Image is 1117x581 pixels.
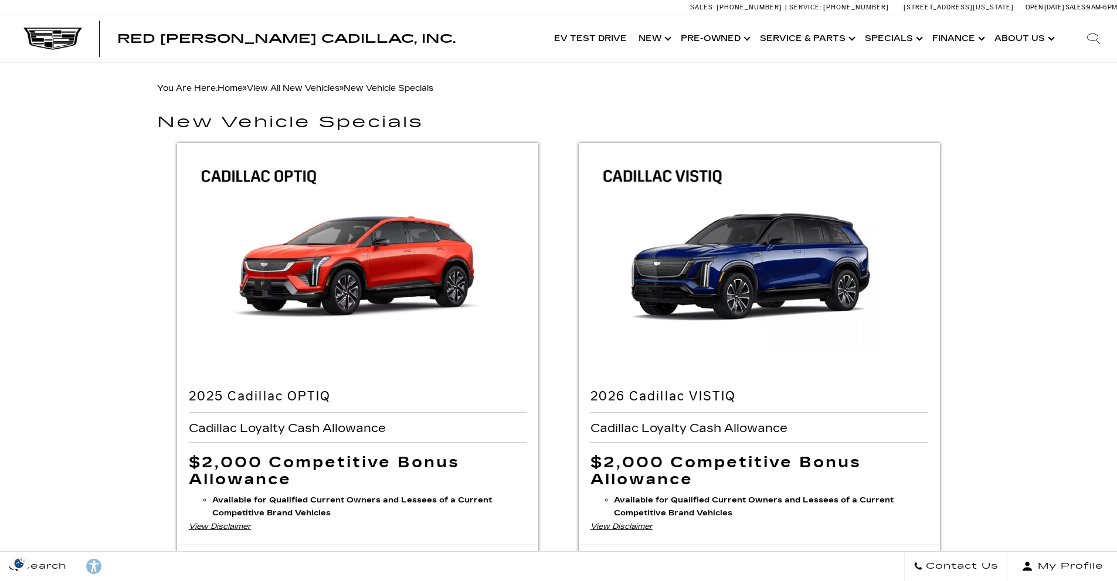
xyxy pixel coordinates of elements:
a: Service & Parts [754,15,859,62]
span: Sales: [1065,4,1087,11]
a: Pre-Owned [675,15,754,62]
a: View All New Vehicles [247,83,339,93]
div: View Disclaimer [189,520,527,533]
b: Available for Qualified Current Owners and Lessees of a Current Competitive Brand Vehicles [614,495,894,518]
span: » [247,83,433,93]
img: Cadillac Dark Logo with Cadillac White Text [23,28,82,50]
a: Red [PERSON_NAME] Cadillac, Inc. [117,33,456,45]
a: Service: [PHONE_NUMBER] [785,4,892,11]
span: New Vehicle Specials [344,83,433,93]
span: You Are Here: [157,83,433,93]
a: Sales: [PHONE_NUMBER] [690,4,785,11]
span: Sales: [690,4,715,11]
a: About Us [989,15,1058,62]
span: $2,000 Competitive Bonus Allowance [590,453,861,488]
span: Cadillac Loyalty Cash Allowance [590,422,790,434]
img: 2026 Cadillac VISTIQ [579,143,941,384]
a: Specials [859,15,926,62]
div: Breadcrumbs [157,80,960,97]
h1: New Vehicle Specials [157,114,960,131]
span: Red [PERSON_NAME] Cadillac, Inc. [117,32,456,46]
span: [PHONE_NUMBER] [823,4,889,11]
a: Contact Us [904,552,1008,581]
span: $2,000 Competitive Bonus Allowance [189,453,460,488]
a: Finance [926,15,989,62]
a: EV Test Drive [548,15,633,62]
a: [STREET_ADDRESS][US_STATE] [904,4,1014,11]
span: 9 AM-6 PM [1087,4,1117,11]
img: Opt-Out Icon [6,557,33,569]
span: Contact Us [923,558,999,575]
b: Available for Qualified Current Owners and Lessees of a Current Competitive Brand Vehicles [212,495,492,518]
h2: 2026 Cadillac VISTIQ [590,389,929,403]
section: Click to Open Cookie Consent Modal [6,557,33,569]
span: Open [DATE] [1026,4,1064,11]
button: Open user profile menu [1008,552,1117,581]
span: My Profile [1033,558,1104,575]
img: 2025 Cadillac OPTIQ [177,143,539,385]
span: Service: [789,4,821,11]
span: » [218,83,433,93]
span: Search [18,558,67,575]
span: [PHONE_NUMBER] [717,4,782,11]
a: New [633,15,675,62]
h2: 2025 Cadillac OPTIQ [189,389,527,403]
a: Home [218,83,243,93]
div: View Disclaimer [590,520,929,533]
span: Cadillac Loyalty Cash Allowance [189,422,389,434]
